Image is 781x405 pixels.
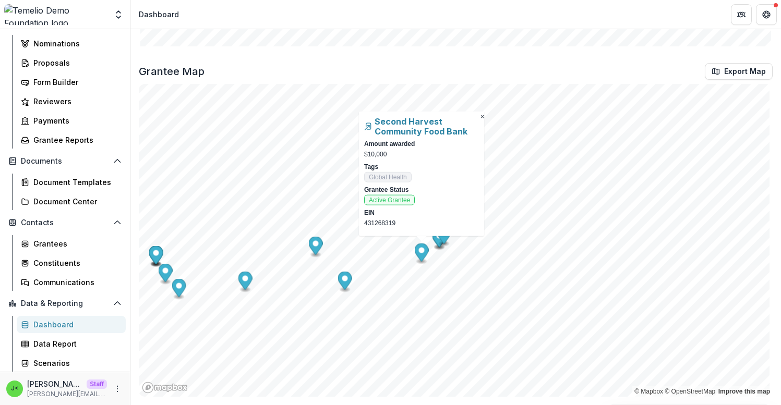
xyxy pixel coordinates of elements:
p: 431268319 [364,218,479,228]
a: Improve this map [718,388,770,395]
h5: Second Harvest Community Food Bank [375,117,479,137]
p: Tags [364,162,479,172]
a: Document Center [17,193,126,210]
div: Reviewers [33,96,117,107]
a: Communications [17,274,126,291]
button: Open Documents [4,153,126,169]
a: Mapbox [634,388,663,395]
div: Document Templates [33,177,117,188]
a: Payments [17,112,126,129]
canvas: Map [139,84,770,397]
div: Dashboard [139,9,179,20]
a: Data Report [17,335,126,352]
button: Open Data & Reporting [4,295,126,312]
p: EIN [364,207,479,218]
button: More [111,383,124,395]
div: Payments [33,115,117,126]
div: Julie <julie@trytemelio.com> [11,385,19,392]
a: Proposals [17,54,126,71]
button: Close popup [480,112,484,122]
div: Map marker [238,272,253,293]
div: Data Report [33,338,117,349]
h2: Grantee Map [139,65,205,78]
a: Form Builder [17,73,126,91]
div: Proposals [33,57,117,68]
div: Map marker [159,264,173,285]
div: Communications [33,277,117,288]
a: Second Harvest Community Food Bank [364,117,479,137]
a: Reviewers [17,93,126,110]
button: Get Help [756,4,777,25]
p: Staff [87,379,107,389]
span: Global Health [369,174,407,181]
div: Document Center [33,196,117,207]
div: Grantees [33,238,117,249]
div: Constituents [33,257,117,268]
div: Map marker [309,237,323,258]
p: [PERSON_NAME][EMAIL_ADDRESS][DOMAIN_NAME] [27,389,107,399]
a: Constituents [17,254,126,272]
span: Contacts [21,218,109,227]
a: Dashboard [17,316,126,333]
p: $10,000 [364,149,479,159]
a: Document Templates [17,174,126,191]
span: Documents [21,157,109,166]
div: Map marker [172,279,186,300]
span: Data & Reporting [21,299,109,308]
button: Open entity switcher [111,4,126,25]
p: Grantee Status [364,185,479,195]
div: Map marker [338,272,352,293]
a: OpenStreetMap [665,388,715,395]
div: Map marker [432,229,447,250]
div: Dashboard [33,319,117,330]
div: Map marker [437,226,451,247]
span: × [480,113,484,120]
button: Open Contacts [4,214,126,231]
button: Partners [731,4,752,25]
div: Scenarios [33,358,117,369]
span: Active Grantee [369,197,410,204]
a: Nominations [17,35,126,52]
div: Map marker [149,246,163,267]
p: Amount awarded [364,139,479,149]
p: [PERSON_NAME] <[PERSON_NAME][EMAIL_ADDRESS][DOMAIN_NAME]> [27,378,82,389]
div: Grantee Reports [33,134,117,145]
a: Grantees [17,235,126,252]
div: Form Builder [33,77,117,88]
nav: breadcrumb [135,7,183,22]
a: Mapbox homepage [142,382,188,394]
div: Nominations [33,38,117,49]
img: Temelio Demo Foundation logo [4,4,107,25]
a: Scenarios [17,354,126,372]
div: Map marker [415,243,429,265]
button: Export Map [705,63,773,80]
a: Grantee Reports [17,131,126,149]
